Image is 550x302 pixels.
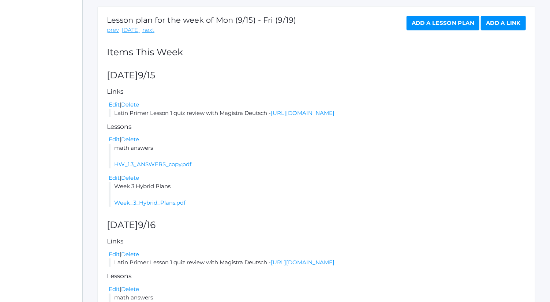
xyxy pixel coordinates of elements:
[109,101,526,109] div: |
[107,220,526,230] h2: [DATE]
[107,273,526,280] h5: Lessons
[107,88,526,95] h5: Links
[121,26,140,34] a: [DATE]
[114,199,186,206] a: Week_3_Hybrid_Plans.pdf
[107,123,526,130] h5: Lessons
[107,238,526,245] h5: Links
[271,109,334,116] a: [URL][DOMAIN_NAME]
[109,285,526,294] div: |
[138,70,155,81] span: 9/15
[121,286,139,292] a: Delete
[407,16,479,30] a: Add a Lesson Plan
[481,16,526,30] a: Add a Link
[121,251,139,258] a: Delete
[109,174,526,182] div: |
[121,174,139,181] a: Delete
[109,182,526,207] li: Week 3 Hybrid Plans
[109,136,120,143] a: Edit
[121,101,139,108] a: Delete
[114,161,191,168] a: HW_1.3_ANSWERS_copy.pdf
[142,26,154,34] a: next
[109,286,120,292] a: Edit
[107,47,526,57] h2: Items This Week
[109,258,526,267] li: Latin Primer Lesson 1 quiz review with Magistra Deutsch -
[109,135,526,144] div: |
[109,109,526,118] li: Latin Primer Lesson 1 quiz review with Magistra Deutsch -
[109,251,120,258] a: Edit
[271,259,334,266] a: [URL][DOMAIN_NAME]
[107,16,296,24] h1: Lesson plan for the week of Mon (9/15) - Fri (9/19)
[107,70,526,81] h2: [DATE]
[109,144,526,169] li: math answers
[109,101,120,108] a: Edit
[109,250,526,259] div: |
[109,174,120,181] a: Edit
[121,136,139,143] a: Delete
[107,26,119,34] a: prev
[138,219,156,230] span: 9/16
